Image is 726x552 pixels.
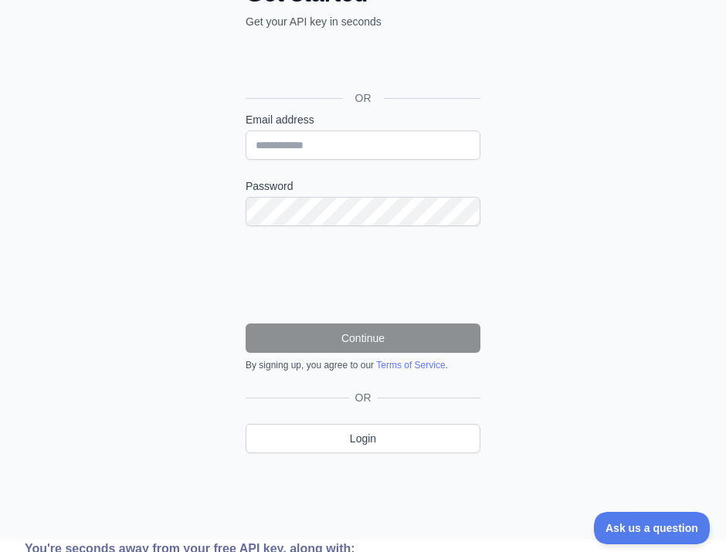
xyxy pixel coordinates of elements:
[246,359,480,371] div: By signing up, you agree to our .
[246,424,480,453] a: Login
[246,14,480,29] p: Get your API key in seconds
[349,390,378,405] span: OR
[594,512,711,544] iframe: Toggle Customer Support
[246,245,480,305] iframe: reCAPTCHA
[246,112,480,127] label: Email address
[343,90,384,106] span: OR
[246,323,480,353] button: Continue
[238,46,485,80] iframe: Przycisk Zaloguj się przez Google
[376,360,445,371] a: Terms of Service
[246,178,480,194] label: Password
